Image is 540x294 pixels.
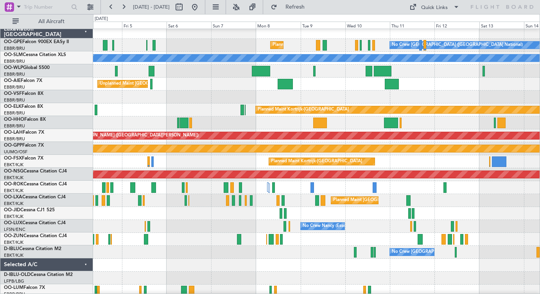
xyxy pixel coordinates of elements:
[258,104,349,116] div: Planned Maint Kortrijk-[GEOGRAPHIC_DATA]
[4,58,25,64] a: EBBR/BRU
[4,182,23,187] span: OO-ROK
[4,104,43,109] a: OO-ELKFalcon 8X
[271,156,362,167] div: Planned Maint Kortrijk-[GEOGRAPHIC_DATA]
[133,4,170,11] span: [DATE] - [DATE]
[4,188,23,194] a: EBKT/KJK
[4,149,27,155] a: UUMO/OSF
[4,45,25,51] a: EBBR/BRU
[4,278,24,284] a: LFPB/LBG
[303,220,349,232] div: No Crew Nancy (Essey)
[4,130,44,135] a: OO-LAHFalcon 7X
[4,208,55,212] a: OO-JIDCessna CJ1 525
[4,221,66,225] a: OO-LUXCessna Citation CJ4
[4,91,43,96] a: OO-VSFFalcon 8X
[4,156,22,161] span: OO-FSX
[4,201,23,207] a: EBKT/KJK
[4,143,22,148] span: OO-GPP
[301,22,345,29] div: Tue 9
[4,40,69,44] a: OO-GPEFalcon 900EX EASy II
[100,78,247,90] div: Unplanned Maint [GEOGRAPHIC_DATA] ([GEOGRAPHIC_DATA] National)
[405,1,463,13] button: Quick Links
[211,22,256,29] div: Sun 7
[392,246,523,258] div: No Crew [GEOGRAPHIC_DATA] ([GEOGRAPHIC_DATA] National)
[24,1,69,13] input: Trip Number
[333,194,475,206] div: Planned Maint [GEOGRAPHIC_DATA] ([GEOGRAPHIC_DATA] National)
[4,234,23,238] span: OO-ZUN
[392,39,523,51] div: No Crew [GEOGRAPHIC_DATA] ([GEOGRAPHIC_DATA] National)
[167,22,211,29] div: Sat 6
[4,143,44,148] a: OO-GPPFalcon 7X
[4,117,24,122] span: OO-HHO
[434,22,479,29] div: Fri 12
[4,53,23,57] span: OO-SLM
[4,65,23,70] span: OO-WLP
[273,39,414,51] div: Planned Maint [GEOGRAPHIC_DATA] ([GEOGRAPHIC_DATA] National)
[4,91,22,96] span: OO-VSF
[4,136,25,142] a: EBBR/BRU
[4,285,23,290] span: OO-LUM
[4,97,25,103] a: EBBR/BRU
[4,65,50,70] a: OO-WLPGlobal 5500
[4,104,22,109] span: OO-ELK
[4,272,73,277] a: D-IBLU-OLDCessna Citation M2
[4,285,45,290] a: OO-LUMFalcon 7X
[95,16,108,22] div: [DATE]
[4,214,23,220] a: EBKT/KJK
[4,169,67,174] a: OO-NSGCessna Citation CJ4
[4,123,25,129] a: EBBR/BRU
[4,162,23,168] a: EBKT/KJK
[9,15,85,28] button: All Aircraft
[4,208,20,212] span: OO-JID
[4,175,23,181] a: EBKT/KJK
[4,195,66,200] a: OO-LXACessna Citation CJ4
[421,4,448,12] div: Quick Links
[20,19,83,24] span: All Aircraft
[479,22,524,29] div: Sat 13
[4,234,67,238] a: OO-ZUNCessna Citation CJ4
[4,240,23,245] a: EBKT/KJK
[4,252,23,258] a: EBKT/KJK
[4,247,61,251] a: D-IBLUCessna Citation M2
[4,272,30,277] span: D-IBLU-OLD
[345,22,390,29] div: Wed 10
[4,227,25,232] a: LFSN/ENC
[4,221,22,225] span: OO-LUX
[4,117,46,122] a: OO-HHOFalcon 8X
[77,22,122,29] div: Thu 4
[256,22,300,29] div: Mon 8
[4,78,42,83] a: OO-AIEFalcon 7X
[4,130,23,135] span: OO-LAH
[4,247,19,251] span: D-IBLU
[4,53,66,57] a: OO-SLMCessna Citation XLS
[4,169,23,174] span: OO-NSG
[4,40,22,44] span: OO-GPE
[4,110,25,116] a: EBBR/BRU
[279,4,312,10] span: Refresh
[4,195,22,200] span: OO-LXA
[4,71,25,77] a: EBBR/BRU
[4,156,43,161] a: OO-FSXFalcon 7X
[390,22,434,29] div: Thu 11
[4,182,67,187] a: OO-ROKCessna Citation CJ4
[267,1,314,13] button: Refresh
[4,84,25,90] a: EBBR/BRU
[122,22,167,29] div: Fri 5
[4,78,21,83] span: OO-AIE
